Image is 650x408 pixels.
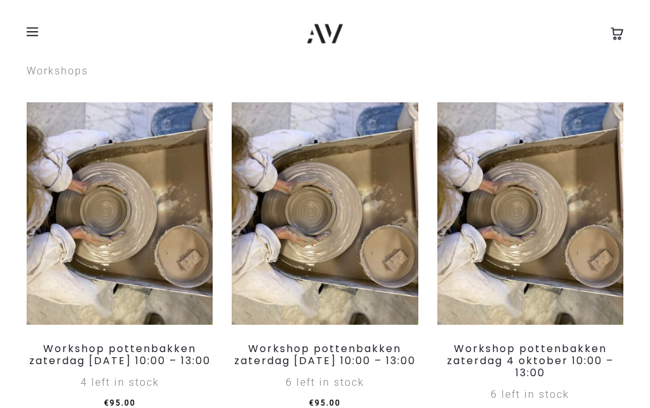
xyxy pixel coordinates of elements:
img: Workshop keramiek: een schaal maken in Rotterdam [27,102,213,325]
div: 6 left in stock [437,384,623,405]
span: € [104,398,110,407]
div: 4 left in stock [27,372,213,393]
img: Workshop keramiek: een schaal maken in Rotterdam [232,102,418,325]
a: Workshop pottenbakken zaterdag [DATE] 10:00 – 13:00 [29,341,211,368]
span: 95.00 [104,398,136,407]
img: Workshop keramiek: een schaal maken in Rotterdam [437,102,623,325]
a: Workshop pottenbakken zaterdag 4 oktober 10:00 – 13:00 [447,341,614,380]
a: Workshop pottenbakken zaterdag [DATE] 10:00 – 13:00 [234,341,416,368]
p: Workshops [27,60,623,82]
div: 6 left in stock [232,372,418,393]
span: 95.00 [309,398,341,407]
span: € [309,398,315,407]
